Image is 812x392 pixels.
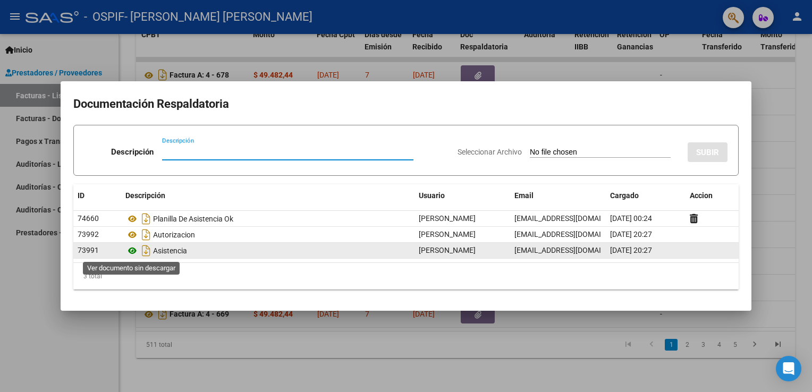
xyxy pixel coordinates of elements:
[419,191,445,200] span: Usuario
[610,191,639,200] span: Cargado
[125,226,410,243] div: Autorizacion
[78,246,99,254] span: 73991
[690,191,713,200] span: Accion
[125,242,410,259] div: Asistencia
[125,210,410,227] div: Planilla De Asistencia Ok
[610,246,652,254] span: [DATE] 20:27
[686,184,739,207] datatable-header-cell: Accion
[73,184,121,207] datatable-header-cell: ID
[419,214,476,223] span: [PERSON_NAME]
[78,214,99,223] span: 74660
[514,214,632,223] span: [EMAIL_ADDRESS][DOMAIN_NAME]
[696,148,719,157] span: SUBIR
[139,210,153,227] i: Descargar documento
[688,142,728,162] button: SUBIR
[121,184,415,207] datatable-header-cell: Descripción
[111,146,154,158] p: Descripción
[776,356,801,381] div: Open Intercom Messenger
[419,246,476,254] span: [PERSON_NAME]
[610,230,652,238] span: [DATE] 20:27
[78,230,99,238] span: 73992
[510,184,606,207] datatable-header-cell: Email
[610,214,652,223] span: [DATE] 00:24
[514,246,632,254] span: [EMAIL_ADDRESS][DOMAIN_NAME]
[139,226,153,243] i: Descargar documento
[458,148,522,156] span: Seleccionar Archivo
[125,191,165,200] span: Descripción
[606,184,686,207] datatable-header-cell: Cargado
[139,242,153,259] i: Descargar documento
[73,263,739,289] div: 3 total
[419,230,476,238] span: [PERSON_NAME]
[78,191,84,200] span: ID
[415,184,510,207] datatable-header-cell: Usuario
[73,94,739,114] h2: Documentación Respaldatoria
[514,191,534,200] span: Email
[514,230,632,238] span: [EMAIL_ADDRESS][DOMAIN_NAME]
